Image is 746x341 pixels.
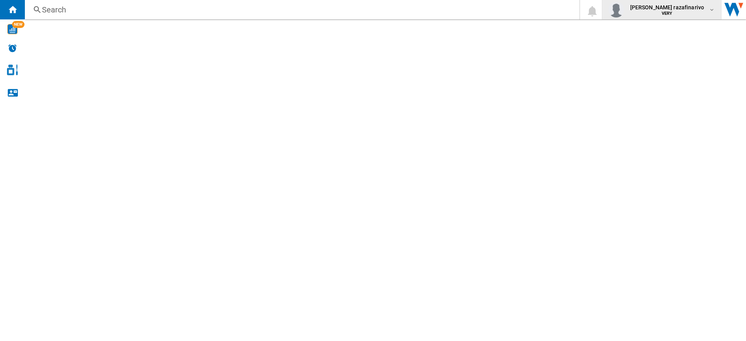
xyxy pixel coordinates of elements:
[608,2,624,17] img: profile.jpg
[662,11,673,16] b: VERY
[42,4,559,15] div: Search
[630,3,704,11] span: [PERSON_NAME] razafinarivo
[8,43,17,53] img: alerts-logo.svg
[7,64,18,75] img: cosmetic-logo.svg
[7,24,17,34] img: wise-card.svg
[12,21,24,28] span: NEW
